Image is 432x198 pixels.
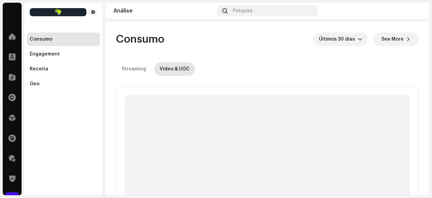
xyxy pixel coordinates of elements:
[27,32,100,46] re-m-nav-item: Consumo
[30,66,48,72] div: Receita
[410,5,421,16] img: 7b092bcd-1f7b-44aa-9736-f4bc5021b2f1
[30,37,52,42] div: Consumo
[381,32,404,46] span: See More
[233,8,252,14] span: Pesquisa
[113,8,214,14] div: Análise
[27,62,100,76] re-m-nav-item: Receita
[160,62,190,76] div: Video & UGC
[319,32,358,46] span: Últimos 30 dias
[30,51,60,57] div: Engagement
[27,47,100,61] re-m-nav-item: Engagement
[373,32,418,46] button: See More
[27,77,100,91] re-m-nav-item: Geo
[30,81,39,87] div: Geo
[122,62,146,76] div: Streaming
[30,8,86,16] img: 8e39a92f-6217-4997-acbe-e0aa9e7f9449
[358,32,362,46] div: dropdown trigger
[116,32,164,46] span: Consumo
